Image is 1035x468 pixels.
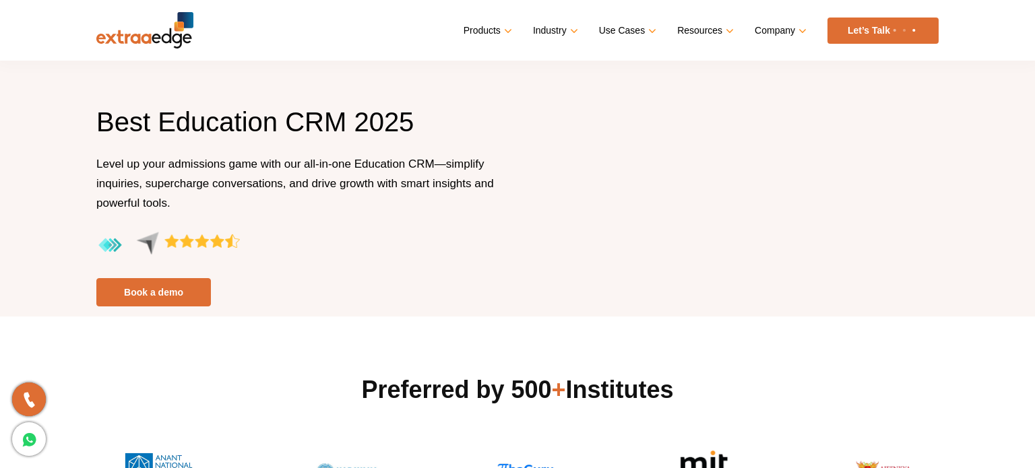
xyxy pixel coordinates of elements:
h1: Best Education CRM 2025 [96,104,507,154]
a: Use Cases [599,21,654,40]
a: Book a demo [96,278,211,306]
h2: Preferred by 500 Institutes [96,374,939,406]
img: aggregate-rating-by-users [96,232,240,259]
a: Let’s Talk [827,18,939,44]
a: Products [464,21,509,40]
a: Industry [533,21,575,40]
span: Level up your admissions game with our all-in-one Education CRM—simplify inquiries, supercharge c... [96,158,494,209]
a: Company [755,21,804,40]
a: Resources [677,21,731,40]
span: + [552,376,566,403]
